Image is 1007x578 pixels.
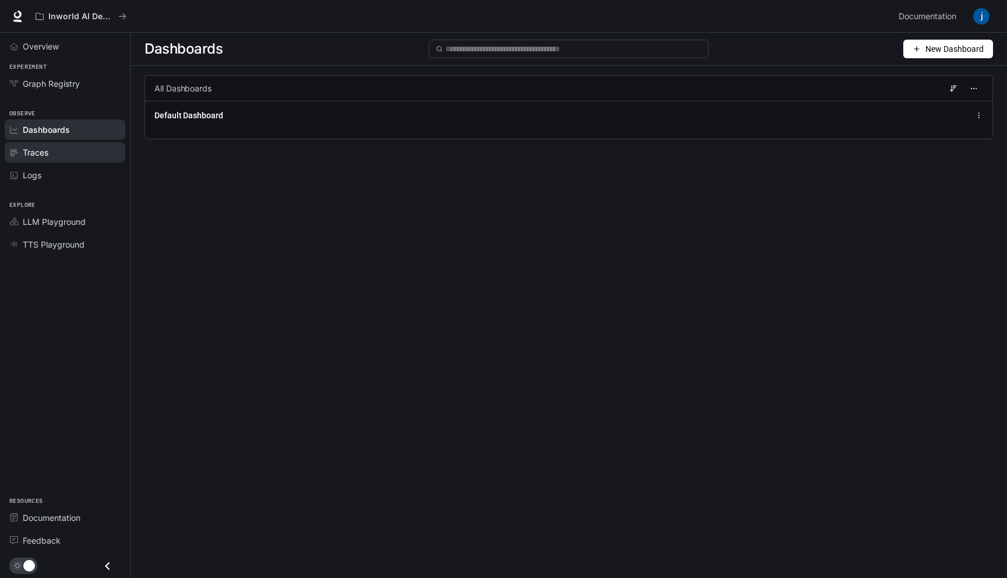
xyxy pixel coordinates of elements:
[970,5,993,28] button: User avatar
[23,216,86,228] span: LLM Playground
[23,77,80,90] span: Graph Registry
[925,43,984,55] span: New Dashboard
[145,37,223,61] span: Dashboards
[94,554,121,578] button: Close drawer
[5,36,125,57] a: Overview
[154,83,212,94] span: All Dashboards
[23,238,84,251] span: TTS Playground
[23,40,59,52] span: Overview
[30,5,132,28] button: All workspaces
[5,165,125,185] a: Logs
[23,124,70,136] span: Dashboards
[23,169,41,181] span: Logs
[5,142,125,163] a: Traces
[23,534,61,547] span: Feedback
[899,9,956,24] span: Documentation
[154,110,223,121] a: Default Dashboard
[5,119,125,140] a: Dashboards
[5,73,125,94] a: Graph Registry
[23,512,80,524] span: Documentation
[5,530,125,551] a: Feedback
[894,5,965,28] a: Documentation
[5,234,125,255] a: TTS Playground
[5,507,125,528] a: Documentation
[23,559,35,572] span: Dark mode toggle
[5,212,125,232] a: LLM Playground
[48,12,114,22] p: Inworld AI Demos
[903,40,993,58] button: New Dashboard
[973,8,990,24] img: User avatar
[23,146,48,158] span: Traces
